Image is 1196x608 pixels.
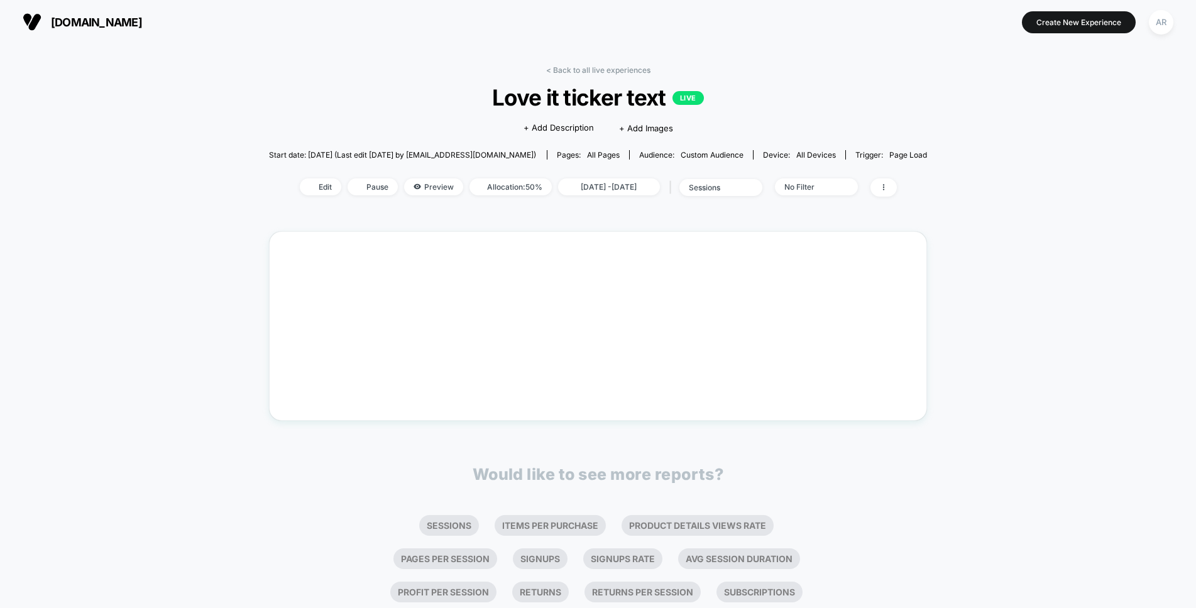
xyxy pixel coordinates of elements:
li: Sessions [419,515,479,536]
span: all pages [587,150,620,160]
div: AR [1149,10,1173,35]
span: + Add Description [524,122,594,134]
li: Returns Per Session [584,582,701,602]
span: all devices [796,150,836,160]
div: Audience: [639,150,743,160]
li: Returns [512,582,569,602]
span: | [666,178,679,197]
p: Would like to see more reports? [473,465,724,484]
li: Items Per Purchase [495,515,606,536]
li: Profit Per Session [390,582,497,602]
span: Start date: [DATE] (Last edit [DATE] by [EMAIL_ADDRESS][DOMAIN_NAME]) [269,150,536,160]
button: AR [1145,9,1177,35]
span: Allocation: 50% [469,178,552,195]
li: Pages Per Session [393,548,497,569]
span: Custom Audience [681,150,743,160]
div: sessions [689,183,739,192]
span: Pause [348,178,398,195]
span: Edit [300,178,341,195]
span: [DATE] - [DATE] [558,178,660,195]
button: Create New Experience [1022,11,1136,33]
li: Avg Session Duration [678,548,800,569]
span: Preview [404,178,463,195]
span: Love it ticker text [302,84,894,111]
li: Product Details Views Rate [622,515,774,536]
span: + Add Images [619,123,673,133]
span: Page Load [889,150,927,160]
li: Signups Rate [583,548,662,569]
button: [DOMAIN_NAME] [19,12,146,32]
span: [DOMAIN_NAME] [51,16,142,29]
a: < Back to all live experiences [546,65,650,75]
div: Trigger: [855,150,927,160]
span: Device: [753,150,845,160]
img: Visually logo [23,13,41,31]
p: LIVE [672,91,704,105]
li: Subscriptions [716,582,803,602]
li: Signups [513,548,568,569]
div: No Filter [784,182,835,192]
div: Pages: [557,150,620,160]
